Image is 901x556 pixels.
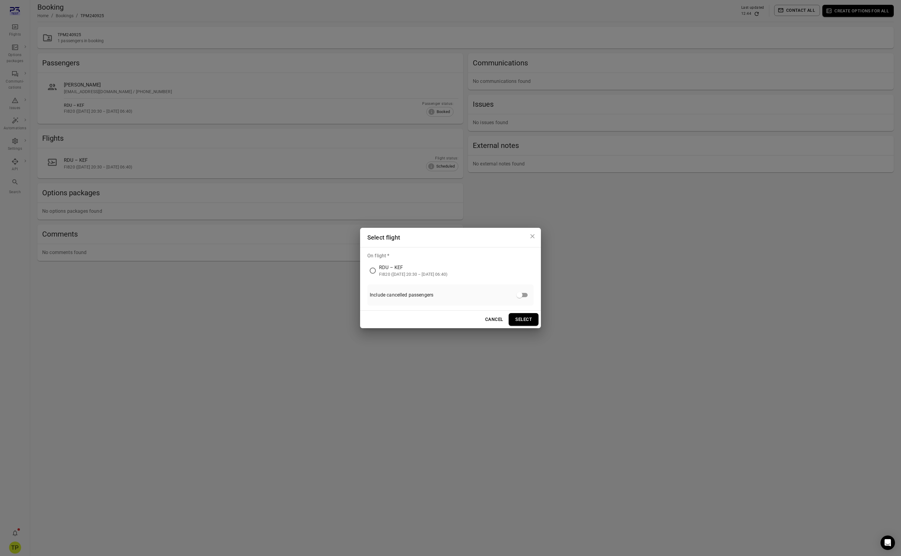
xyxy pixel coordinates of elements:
button: Cancel [482,313,507,326]
button: Select [509,313,538,326]
div: Include cancelled passengers [367,284,534,306]
button: Close dialog [526,230,538,242]
h2: Select flight [360,228,541,247]
div: Open Intercom Messenger [881,536,895,550]
div: RDU – KEF [379,264,447,271]
div: FI820 ([DATE] 20:30 – [DATE] 06:40) [379,271,447,277]
legend: On flight [367,252,389,259]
